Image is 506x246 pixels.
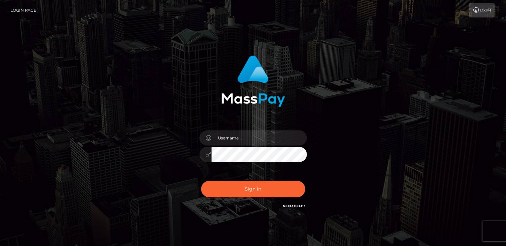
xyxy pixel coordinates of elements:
a: Need Help? [283,204,305,208]
input: Username... [212,130,307,146]
a: Login [469,3,495,17]
button: Sign in [201,181,305,197]
img: MassPay Login [221,55,285,107]
a: Login Page [10,3,36,17]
